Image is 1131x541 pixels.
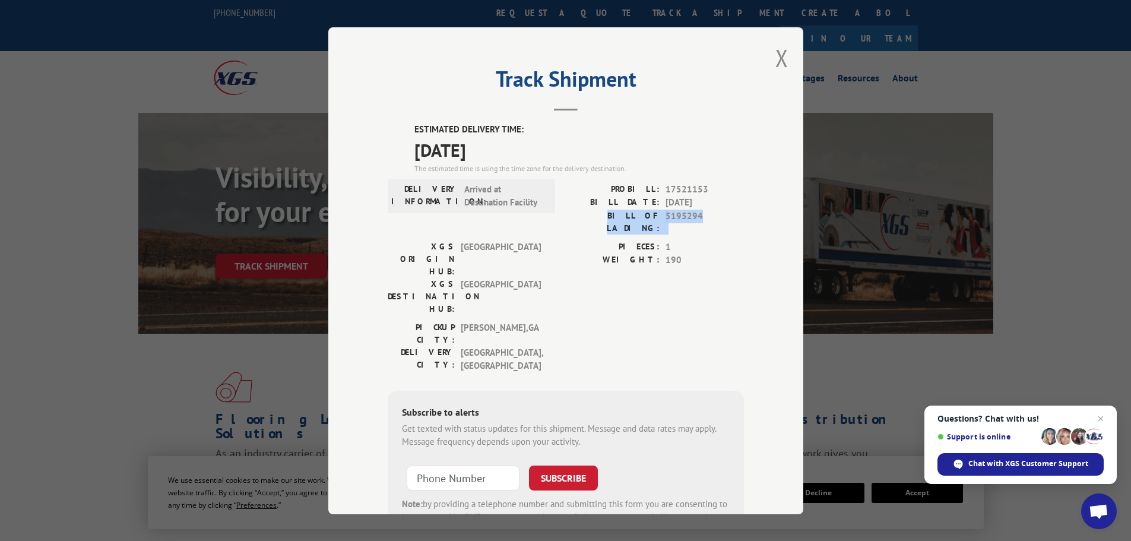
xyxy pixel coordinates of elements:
[402,497,730,537] div: by providing a telephone number and submitting this form you are consenting to be contacted by SM...
[566,209,660,234] label: BILL OF LADING:
[566,240,660,254] label: PIECES:
[529,465,598,490] button: SUBSCRIBE
[464,182,544,209] span: Arrived at Destination Facility
[461,321,541,346] span: [PERSON_NAME] , GA
[968,458,1088,469] span: Chat with XGS Customer Support
[666,254,744,267] span: 190
[461,240,541,277] span: [GEOGRAPHIC_DATA]
[388,240,455,277] label: XGS ORIGIN HUB:
[391,182,458,209] label: DELIVERY INFORMATION:
[666,240,744,254] span: 1
[666,209,744,234] span: 5195294
[388,277,455,315] label: XGS DESTINATION HUB:
[414,163,744,173] div: The estimated time is using the time zone for the delivery destination.
[407,465,519,490] input: Phone Number
[666,196,744,210] span: [DATE]
[937,414,1104,423] span: Questions? Chat with us!
[666,182,744,196] span: 17521153
[1081,493,1117,529] div: Open chat
[461,277,541,315] span: [GEOGRAPHIC_DATA]
[388,346,455,372] label: DELIVERY CITY:
[388,321,455,346] label: PICKUP CITY:
[937,453,1104,476] div: Chat with XGS Customer Support
[1094,412,1108,426] span: Close chat
[402,498,423,509] strong: Note:
[566,182,660,196] label: PROBILL:
[414,123,744,137] label: ESTIMATED DELIVERY TIME:
[775,42,788,74] button: Close modal
[937,432,1037,441] span: Support is online
[402,404,730,422] div: Subscribe to alerts
[388,71,744,93] h2: Track Shipment
[461,346,541,372] span: [GEOGRAPHIC_DATA] , [GEOGRAPHIC_DATA]
[414,136,744,163] span: [DATE]
[566,196,660,210] label: BILL DATE:
[566,254,660,267] label: WEIGHT:
[402,422,730,448] div: Get texted with status updates for this shipment. Message and data rates may apply. Message frequ...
